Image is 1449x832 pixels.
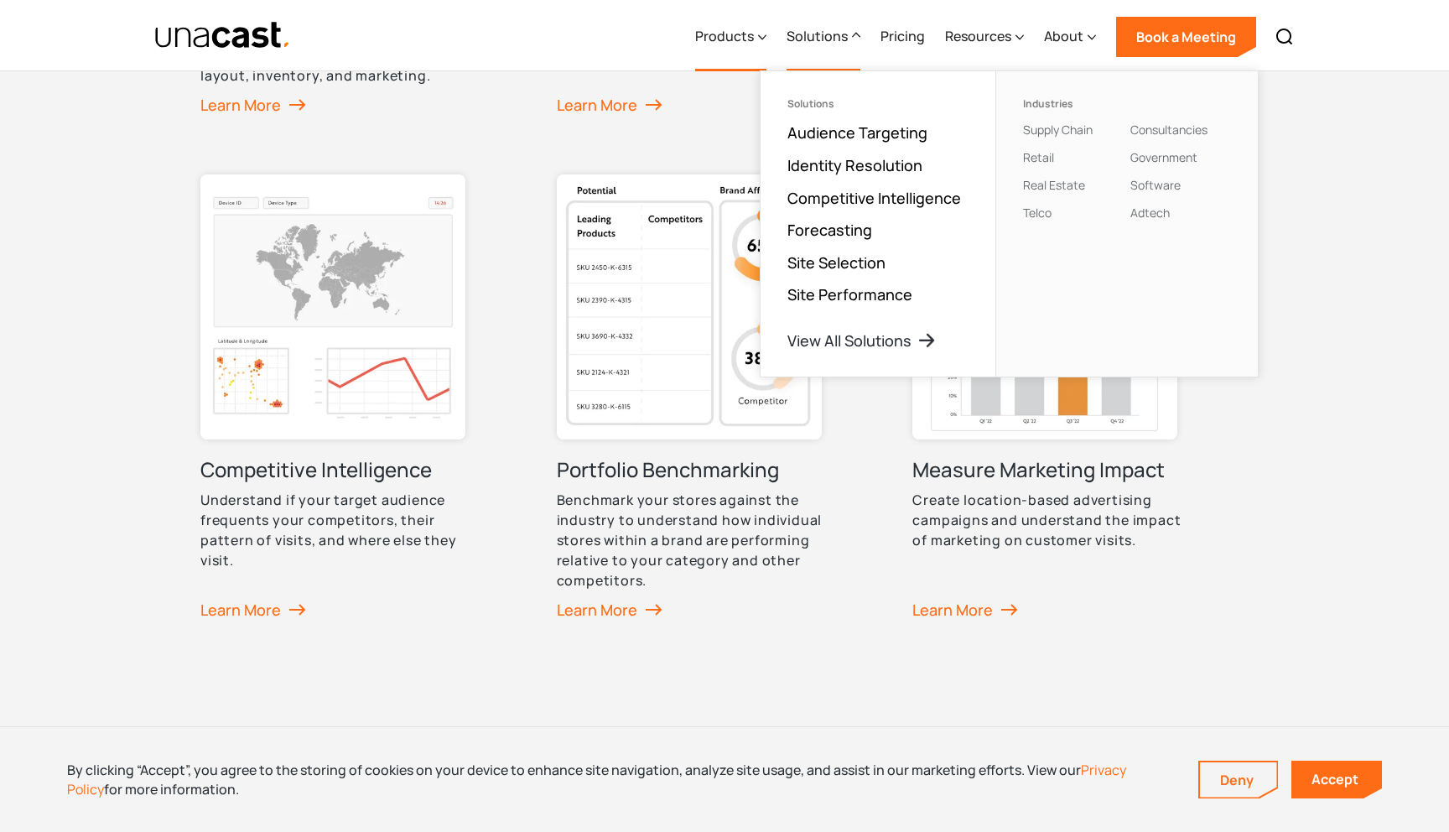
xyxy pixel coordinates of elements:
[557,456,779,483] h3: Portfolio Benchmarking
[67,761,1126,798] a: Privacy Policy
[912,456,1165,483] h3: Measure Marketing Impact
[200,597,306,622] div: Learn More
[557,490,834,590] p: Benchmark your stores against the industry to understand how individual stores within a brand are...
[787,3,860,71] div: Solutions
[154,21,291,50] a: home
[695,3,766,71] div: Products
[557,174,834,649] a: illustration with Potential and Brand Affinity graphsPortfolio BenchmarkingBenchmark your stores ...
[1130,205,1170,221] a: Adtech
[200,92,306,117] div: Learn More
[1130,177,1181,193] a: Software
[787,220,872,240] a: Forecasting
[200,174,477,649] a: Competitive Intelligence illustrationCompetitive IntelligenceUnderstand if your target audience f...
[912,174,1189,649] a: illustration with Capture Rate and Return Rate graphsMeasure Marketing ImpactCreate location-base...
[1044,3,1096,71] div: About
[1023,205,1052,221] a: Telco
[945,26,1011,46] div: Resources
[1023,149,1054,165] a: Retail
[787,284,912,304] a: Site Performance
[760,70,1259,377] nav: Solutions
[1130,149,1197,165] a: Government
[787,252,885,273] a: Site Selection
[200,456,432,483] h3: Competitive Intelligence
[1130,122,1207,138] a: Consultancies
[787,188,961,208] a: Competitive Intelligence
[787,122,927,143] a: Audience Targeting
[200,174,465,439] img: Competitive Intelligence illustration
[67,761,1173,798] div: By clicking “Accept”, you agree to the storing of cookies on your device to enhance site navigati...
[557,174,822,439] img: illustration with Potential and Brand Affinity graphs
[1116,17,1256,57] a: Book a Meeting
[787,330,937,351] a: View All Solutions
[557,92,662,117] div: Learn More
[200,490,477,570] p: Understand if your target audience frequents your competitors, their pattern of visits, and where...
[1044,26,1083,46] div: About
[695,26,754,46] div: Products
[1023,177,1085,193] a: Real Estate
[1200,762,1277,798] a: Deny
[557,597,662,622] div: Learn More
[945,3,1024,71] div: Resources
[787,26,848,46] div: Solutions
[1291,761,1382,798] a: Accept
[1023,122,1093,138] a: Supply Chain
[880,3,925,71] a: Pricing
[787,98,969,110] div: Solutions
[154,21,291,50] img: Unacast text logo
[912,490,1189,550] p: Create location-based advertising campaigns and understand the impact of marketing on customer vi...
[912,597,1018,622] div: Learn More
[787,155,922,175] a: Identity Resolution
[1023,98,1124,110] div: Industries
[1275,27,1295,47] img: Search icon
